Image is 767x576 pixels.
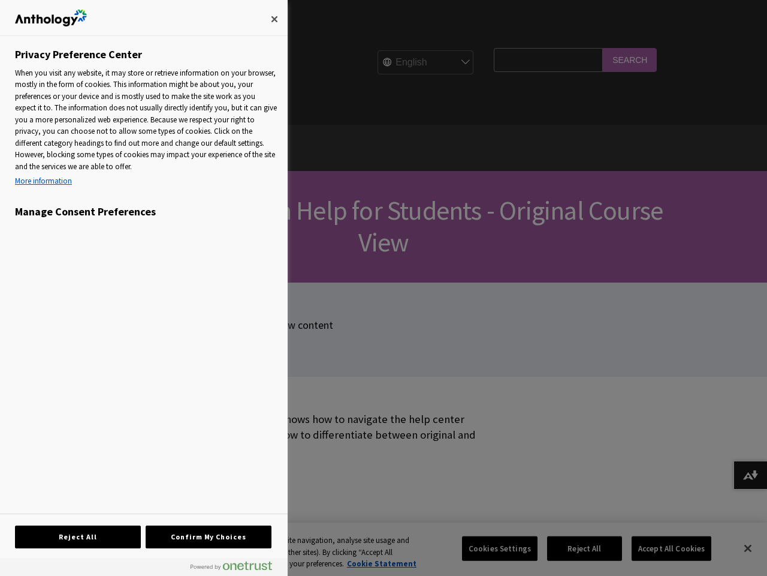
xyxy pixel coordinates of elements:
h2: Privacy Preference Center [15,48,142,61]
button: Confirm My Choices [146,526,271,548]
img: Powered by OneTrust Opens in a new Tab [191,561,272,571]
img: Company Logo [15,10,87,26]
h3: Manage Consent Preferences [15,205,277,224]
div: When you visit any website, it may store or retrieve information on your browser, mostly in the f... [15,67,277,190]
div: Company Logo [15,6,87,30]
button: Reject All [15,526,141,548]
a: More information about your privacy, opens in a new tab [15,175,277,187]
a: Powered by OneTrust Opens in a new Tab [191,561,282,576]
button: Close [261,6,288,32]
